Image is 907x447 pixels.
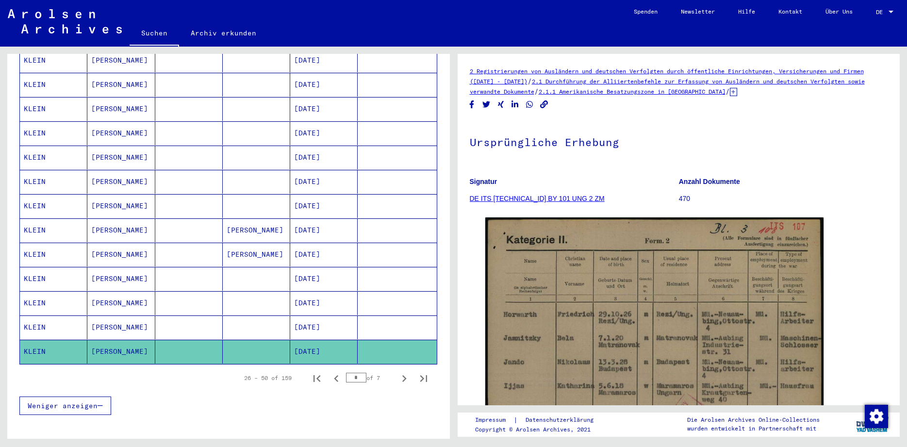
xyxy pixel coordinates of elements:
[290,97,358,121] mat-cell: [DATE]
[290,340,358,364] mat-cell: [DATE]
[223,218,290,242] mat-cell: [PERSON_NAME]
[8,9,122,33] img: Arolsen_neg.svg
[475,415,513,425] a: Impressum
[346,373,395,382] div: of 7
[87,291,155,315] mat-cell: [PERSON_NAME]
[87,170,155,194] mat-cell: [PERSON_NAME]
[20,146,87,169] mat-cell: KLEIN
[20,170,87,194] mat-cell: KLEIN
[496,99,506,111] button: Share on Xing
[87,340,155,364] mat-cell: [PERSON_NAME]
[20,73,87,97] mat-cell: KLEIN
[290,243,358,266] mat-cell: [DATE]
[290,121,358,145] mat-cell: [DATE]
[20,291,87,315] mat-cell: KLEIN
[687,415,820,424] p: Die Arolsen Archives Online-Collections
[414,368,433,388] button: Last page
[539,88,726,95] a: 2.1.1 Amerikanische Besatzungszone in [GEOGRAPHIC_DATA]
[20,97,87,121] mat-cell: KLEIN
[510,99,520,111] button: Share on LinkedIn
[19,397,111,415] button: Weniger anzeigen
[475,415,605,425] div: |
[528,77,532,85] span: /
[87,121,155,145] mat-cell: [PERSON_NAME]
[539,99,549,111] button: Copy link
[290,315,358,339] mat-cell: [DATE]
[470,67,864,85] a: 2 Registrierungen von Ausländern und deutschen Verfolgten durch öffentliche Einrichtungen, Versic...
[327,368,346,388] button: Previous page
[481,99,492,111] button: Share on Twitter
[20,267,87,291] mat-cell: KLEIN
[87,49,155,72] mat-cell: [PERSON_NAME]
[470,178,497,185] b: Signatur
[470,120,888,163] h1: Ursprüngliche Erhebung
[395,368,414,388] button: Next page
[470,195,605,202] a: DE ITS [TECHNICAL_ID] BY 101 UNG 2 ZM
[854,412,891,436] img: yv_logo.png
[20,218,87,242] mat-cell: KLEIN
[87,194,155,218] mat-cell: [PERSON_NAME]
[20,340,87,364] mat-cell: KLEIN
[470,78,865,95] a: 2.1 Durchführung der Alliiertenbefehle zur Erfassung von Ausländern und deutschen Verfolgten sowi...
[865,405,888,428] img: Zustimmung ändern
[87,73,155,97] mat-cell: [PERSON_NAME]
[20,49,87,72] mat-cell: KLEIN
[290,218,358,242] mat-cell: [DATE]
[679,194,888,204] p: 470
[87,97,155,121] mat-cell: [PERSON_NAME]
[244,374,292,382] div: 26 – 50 of 159
[475,425,605,434] p: Copyright © Arolsen Archives, 2021
[290,170,358,194] mat-cell: [DATE]
[87,267,155,291] mat-cell: [PERSON_NAME]
[179,21,268,45] a: Archiv erkunden
[223,243,290,266] mat-cell: [PERSON_NAME]
[20,121,87,145] mat-cell: KLEIN
[518,415,605,425] a: Datenschutzerklärung
[307,368,327,388] button: First page
[290,194,358,218] mat-cell: [DATE]
[130,21,179,47] a: Suchen
[726,87,730,96] span: /
[876,9,887,16] span: DE
[20,243,87,266] mat-cell: KLEIN
[525,99,535,111] button: Share on WhatsApp
[467,99,477,111] button: Share on Facebook
[679,178,740,185] b: Anzahl Dokumente
[87,146,155,169] mat-cell: [PERSON_NAME]
[290,73,358,97] mat-cell: [DATE]
[290,49,358,72] mat-cell: [DATE]
[864,404,888,428] div: Zustimmung ändern
[87,218,155,242] mat-cell: [PERSON_NAME]
[534,87,539,96] span: /
[20,194,87,218] mat-cell: KLEIN
[87,315,155,339] mat-cell: [PERSON_NAME]
[87,243,155,266] mat-cell: [PERSON_NAME]
[28,401,98,410] span: Weniger anzeigen
[687,424,820,433] p: wurden entwickelt in Partnerschaft mit
[290,146,358,169] mat-cell: [DATE]
[290,291,358,315] mat-cell: [DATE]
[290,267,358,291] mat-cell: [DATE]
[20,315,87,339] mat-cell: KLEIN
